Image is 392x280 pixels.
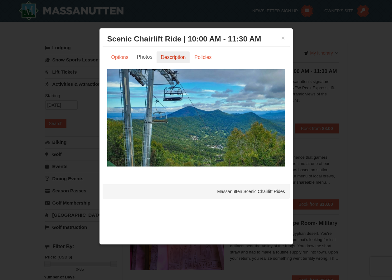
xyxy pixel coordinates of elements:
button: × [281,35,285,41]
img: 24896431-1-a2e2611b.jpg [107,69,285,167]
div: Massanutten Scenic Chairlift Rides [103,184,290,199]
a: Description [157,51,190,63]
a: Options [107,51,133,63]
a: Photos [133,51,156,63]
a: Policies [190,51,215,63]
h3: Scenic Chairlift Ride | 10:00 AM - 11:30 AM [107,34,285,44]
